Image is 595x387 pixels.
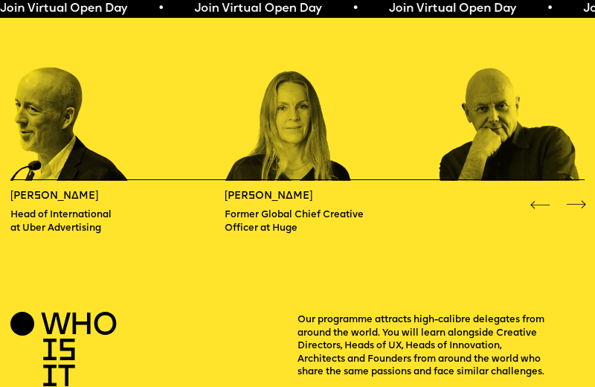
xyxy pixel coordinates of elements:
[225,14,367,181] div: 16 / 16
[352,3,358,15] span: •
[565,193,588,217] div: Next slide
[225,190,367,203] h5: [PERSON_NAME]
[439,14,582,181] div: 1 / 16
[10,14,153,181] div: 15 / 16
[225,208,367,234] p: Former Global Chief Creative Officer at Huge
[547,3,553,15] span: •
[158,3,164,15] span: •
[10,208,153,234] p: Head of International at Uber Advertising
[10,190,153,203] h5: [PERSON_NAME]
[528,193,552,217] div: Previous slide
